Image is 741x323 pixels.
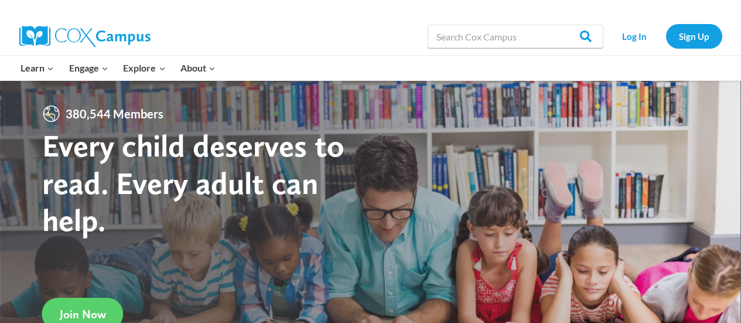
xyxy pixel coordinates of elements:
[666,24,722,48] a: Sign Up
[60,307,106,321] span: Join Now
[13,56,223,80] nav: Primary Navigation
[19,26,151,47] img: Cox Campus
[428,25,603,48] input: Search Cox Campus
[180,60,216,76] span: About
[69,60,108,76] span: Engage
[42,127,344,239] strong: Every child deserves to read. Every adult can help.
[123,60,165,76] span: Explore
[61,104,168,123] span: 380,544 Members
[609,24,660,48] a: Log In
[609,24,722,48] nav: Secondary Navigation
[21,60,54,76] span: Learn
